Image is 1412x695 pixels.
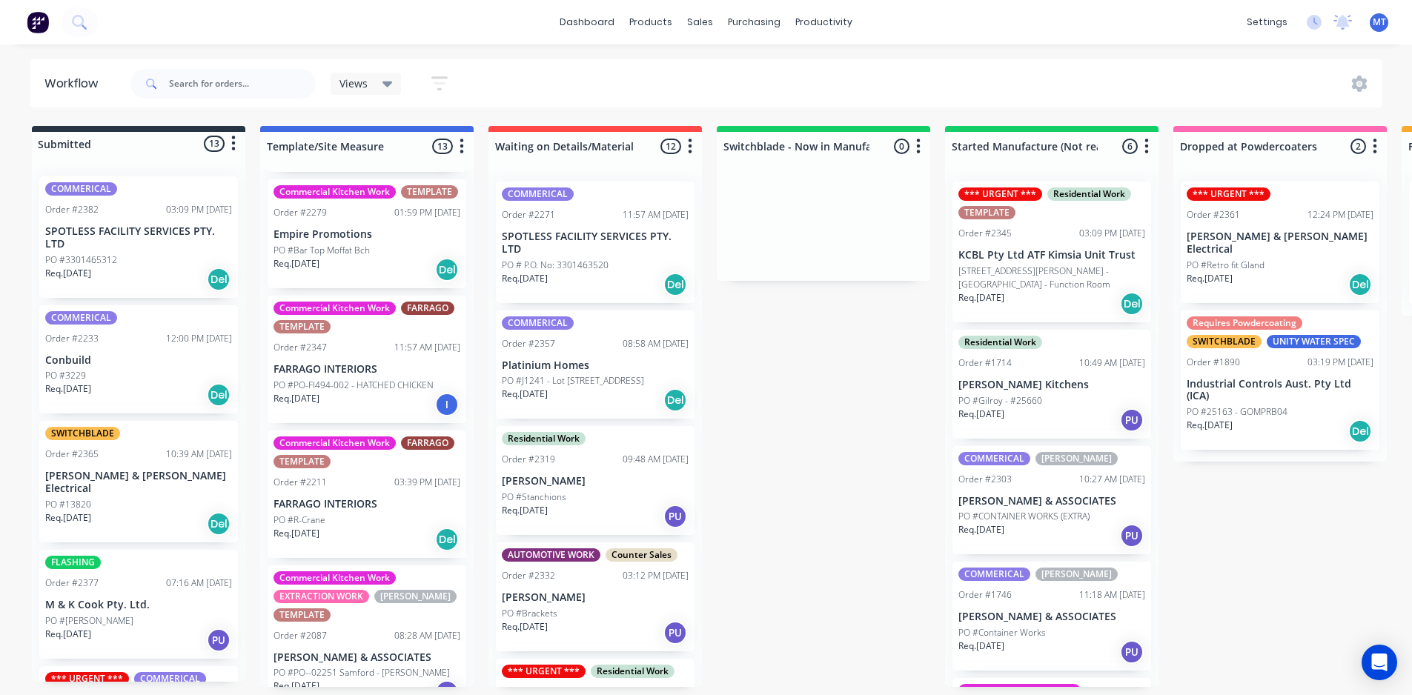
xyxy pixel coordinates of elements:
div: COMMERICAL [45,182,117,196]
div: FARRAGO [401,436,454,450]
div: Order #2087 [274,629,327,642]
div: Del [1348,273,1372,296]
p: FARRAGO INTERIORS [274,498,460,511]
p: [PERSON_NAME] & ASSOCIATES [958,495,1145,508]
div: TEMPLATE [958,206,1015,219]
div: sales [680,11,720,33]
p: Req. [DATE] [1187,272,1233,285]
p: PO #[PERSON_NAME] [45,614,133,628]
p: Req. [DATE] [274,679,319,693]
a: dashboard [552,11,622,33]
div: 03:39 PM [DATE] [394,476,460,489]
p: Req. [DATE] [502,620,548,634]
div: COMMERICAL [502,316,574,330]
div: Workflow [44,75,105,93]
div: [PERSON_NAME] [1035,452,1118,465]
div: Requires Powdercoating [1187,316,1302,330]
p: Req. [DATE] [45,511,91,525]
div: 03:19 PM [DATE] [1307,356,1373,369]
div: Residential WorkOrder #231909:48 AM [DATE][PERSON_NAME]PO #StanchionsReq.[DATE]PU [496,426,695,535]
div: Commercial Kitchen Work [274,185,396,199]
div: Order #2365 [45,448,99,461]
p: Platinium Homes [502,359,689,372]
div: COMMERICAL[PERSON_NAME]Order #174611:18 AM [DATE][PERSON_NAME] & ASSOCIATESPO #Container WorksReq... [952,562,1151,671]
div: Order #2347 [274,341,327,354]
p: Req. [DATE] [45,628,91,641]
div: Open Intercom Messenger [1362,645,1397,680]
p: PO #Bar Top Moffat Bch [274,244,370,257]
p: Req. [DATE] [958,291,1004,305]
div: COMMERICAL [45,311,117,325]
div: Residential Work [591,665,674,678]
p: [PERSON_NAME] Kitchens [958,379,1145,391]
div: Requires PowdercoatingSWITCHBLADEUNITY WATER SPECOrder #189003:19 PM [DATE]Industrial Controls Au... [1181,310,1379,450]
div: I [435,393,459,416]
p: PO #Retro fit Gland [1187,259,1264,272]
span: Views [339,76,368,91]
div: Counter Sales [606,548,677,562]
p: PO #CONTAINER WORKS (EXTRA) [958,510,1090,523]
div: Del [207,512,231,536]
div: Del [663,388,687,412]
div: Residential Work [502,432,586,445]
div: COMMERICALOrder #238203:09 PM [DATE]SPOTLESS FACILITY SERVICES PTY. LTDPO #3301465312Req.[DATE]Del [39,176,238,298]
p: Req. [DATE] [274,527,319,540]
p: FARRAGO INTERIORS [274,363,460,376]
div: COMMERICALOrder #227111:57 AM [DATE]SPOTLESS FACILITY SERVICES PTY. LTDPO # P.O. No: 3301463520Re... [496,182,695,303]
div: 12:00 PM [DATE] [166,332,232,345]
img: Factory [27,11,49,33]
div: 07:16 AM [DATE] [166,576,232,590]
p: PO #Stanchions [502,491,566,504]
div: COMMERICAL [134,672,206,685]
p: PO #Container Works [958,626,1046,639]
p: Req. [DATE] [502,388,548,401]
div: Del [207,383,231,407]
p: PO # P.O. No: 3301463520 [502,259,609,272]
p: Req. [DATE] [1187,419,1233,432]
div: Commercial Kitchen Work [274,302,396,315]
div: Del [435,528,459,551]
div: 01:59 PM [DATE] [394,206,460,219]
div: Commercial Kitchen Work [274,571,396,585]
div: Order #1746 [958,588,1012,602]
div: COMMERICAL[PERSON_NAME]Order #230310:27 AM [DATE][PERSON_NAME] & ASSOCIATESPO #CONTAINER WORKS (E... [952,446,1151,555]
div: TEMPLATE [274,608,331,622]
div: 08:58 AM [DATE] [623,337,689,350]
p: SPOTLESS FACILITY SERVICES PTY. LTD [45,225,232,250]
div: 09:48 AM [DATE] [623,453,689,466]
div: SWITCHBLADE [45,427,120,440]
div: Residential Work [1047,187,1131,201]
div: COMMERICAL [958,568,1030,581]
p: SPOTLESS FACILITY SERVICES PTY. LTD [502,230,689,256]
div: PU [663,621,687,645]
div: 11:18 AM [DATE] [1079,588,1145,602]
div: Order #2271 [502,208,555,222]
p: [PERSON_NAME] & [PERSON_NAME] Electrical [45,470,232,495]
p: Req. [DATE] [502,504,548,517]
div: PU [1120,524,1144,548]
p: Conbuild [45,354,232,367]
div: 03:09 PM [DATE] [1079,227,1145,240]
p: PO #3229 [45,369,86,382]
p: PO #PO-FI494-002 - HATCHED CHICKEN [274,379,434,392]
div: Del [663,273,687,296]
div: FLASHINGOrder #237707:16 AM [DATE]M & K Cook Pty. Ltd.PO #[PERSON_NAME]Req.[DATE]PU [39,550,238,659]
div: products [622,11,680,33]
div: Order #2357 [502,337,555,350]
div: PU [207,628,231,652]
p: PO #PO--02251 Samford - [PERSON_NAME] [274,666,450,679]
div: 03:12 PM [DATE] [623,569,689,582]
div: Order #2303 [958,473,1012,486]
div: COMMERICALOrder #235708:58 AM [DATE]Platinium HomesPO #J1241 - Lot [STREET_ADDRESS]Req.[DATE]Del [496,310,695,419]
p: M & K Cook Pty. Ltd. [45,599,232,611]
p: PO #13820 [45,498,91,511]
p: Req. [DATE] [274,392,319,405]
p: Req. [DATE] [502,272,548,285]
div: 08:28 AM [DATE] [394,629,460,642]
div: Commercial Kitchen WorkTEMPLATEOrder #227901:59 PM [DATE]Empire PromotionsPO #Bar Top Moffat BchR... [268,179,466,288]
div: FLASHING [45,556,101,569]
p: KCBL Pty Ltd ATF Kimsia Unit Trust [958,249,1145,262]
p: Req. [DATE] [45,382,91,396]
p: Empire Promotions [274,228,460,241]
div: Commercial Kitchen Work [274,436,396,450]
